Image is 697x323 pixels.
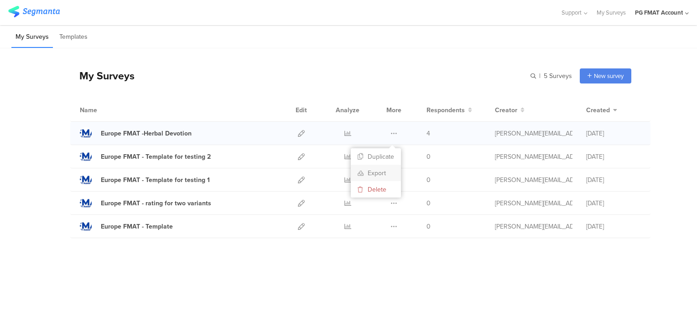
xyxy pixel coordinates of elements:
div: [DATE] [586,152,641,161]
button: Delete [351,181,401,198]
div: Europe FMAT -Herbal Devotion [101,129,192,138]
span: 0 [427,152,431,161]
div: Europe FMAT - Template [101,222,173,231]
a: Europe FMAT - Template for testing 1 [80,174,210,186]
div: Name [80,105,135,115]
div: Europe FMAT - Template for testing 2 [101,152,211,161]
a: Europe FMAT - Template for testing 2 [80,151,211,162]
div: PG FMAT Account [635,8,683,17]
span: 0 [427,198,431,208]
div: My Surveys [70,68,135,83]
a: Europe FMAT -Herbal Devotion [80,127,192,139]
span: | [538,71,542,81]
span: 4 [427,129,430,138]
li: Templates [55,26,92,48]
div: Europe FMAT - Template for testing 1 [101,175,210,185]
span: Respondents [427,105,465,115]
a: Europe FMAT - Template [80,220,173,232]
div: [DATE] [586,198,641,208]
div: Europe FMAT - rating for two variants [101,198,211,208]
button: Created [586,105,617,115]
div: constantinescu.a@pg.com [495,222,572,231]
span: New survey [594,72,624,80]
div: [DATE] [586,129,641,138]
div: [DATE] [586,222,641,231]
span: Created [586,105,610,115]
div: constantinescu.a@pg.com [495,175,572,185]
img: segmanta logo [8,6,60,17]
span: 5 Surveys [544,71,572,81]
div: [DATE] [586,175,641,185]
div: Analyze [334,99,361,121]
div: Edit [291,99,311,121]
span: 0 [427,222,431,231]
div: More [384,99,404,121]
button: Respondents [427,105,472,115]
button: Duplicate [351,148,401,165]
div: constantinescu.a@pg.com [495,152,572,161]
li: My Surveys [11,26,53,48]
div: lopez.f.9@pg.com [495,129,572,138]
div: constantinescu.a@pg.com [495,198,572,208]
span: Creator [495,105,517,115]
span: 0 [427,175,431,185]
button: Creator [495,105,525,115]
a: Europe FMAT - rating for two variants [80,197,211,209]
a: Export [351,165,401,181]
span: Support [562,8,582,17]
